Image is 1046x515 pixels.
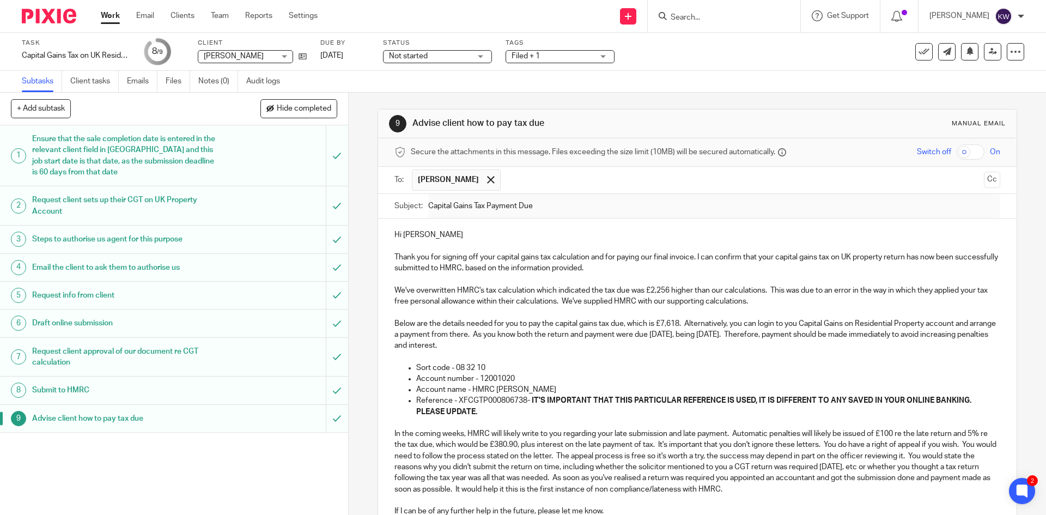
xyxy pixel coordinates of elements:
h1: Request client sets up their CGT on UK Property Account [32,192,221,220]
a: Team [211,10,229,21]
div: Capital Gains Tax on UK Residential Property in year reporting [22,50,131,61]
div: 3 [11,232,26,247]
p: Thank you for signing off your capital gains tax calculation and for paying our final invoice. I ... [394,252,1000,274]
span: Not started [389,52,428,60]
h1: Email the client to ask them to authorise us [32,259,221,276]
a: Email [136,10,154,21]
div: 8 [152,45,163,58]
h1: Submit to HMRC [32,382,221,398]
h1: Advise client how to pay tax due [32,410,221,427]
p: In the coming weeks, HMRC will likely write to you regarding your late submission and late paymen... [394,428,1000,495]
p: Below are the details needed for you to pay the capital gains tax due, which is £7,618. Alternati... [394,318,1000,352]
p: Account name - HMRC [PERSON_NAME] [416,384,1000,395]
button: Cc [984,172,1000,188]
p: [PERSON_NAME] [929,10,989,21]
a: Subtasks [22,71,62,92]
h1: Draft online submission [32,315,221,331]
span: Switch off [917,147,951,157]
label: Subject: [394,201,423,211]
a: Files [166,71,190,92]
button: Hide completed [260,99,337,118]
span: Hide completed [277,105,331,113]
label: To: [394,174,406,185]
p: Sort code - 08 32 10 [416,362,1000,373]
a: Emails [127,71,157,92]
span: Filed + 1 [512,52,540,60]
div: 6 [11,316,26,331]
div: 4 [11,260,26,275]
span: Secure the attachments in this message. Files exceeding the size limit (10MB) will be secured aut... [411,147,775,157]
a: Reports [245,10,272,21]
p: We've overwritten HMRC's tax calculation which indicated the tax due was £2,256 higher than our c... [394,285,1000,307]
span: On [990,147,1000,157]
div: 7 [11,349,26,365]
div: Manual email [952,119,1006,128]
h1: Ensure that the sale completion date is entered in the relevant client field in [GEOGRAPHIC_DATA]... [32,131,221,180]
small: /9 [157,49,163,55]
img: svg%3E [995,8,1012,25]
div: 2 [1027,475,1038,486]
label: Tags [506,39,615,47]
img: Pixie [22,9,76,23]
a: Settings [289,10,318,21]
div: 5 [11,288,26,303]
h1: Steps to authorise us agent for this purpose [32,231,221,247]
div: 9 [389,115,406,132]
a: Notes (0) [198,71,238,92]
label: Client [198,39,307,47]
h1: Advise client how to pay tax due [412,118,721,129]
label: Task [22,39,131,47]
h1: Request client approval of our document re CGT calculation [32,343,221,371]
strong: - IT'S IMPORTANT THAT THIS PARTICULAR REFERENCE IS USED, IT IS DIFFERENT TO ANY SAVED IN YOUR ONL... [416,397,973,415]
p: Account number - 12001020 [416,373,1000,384]
span: Get Support [827,12,869,20]
p: Reference - XFCGTP000806738 [416,395,1000,417]
h1: Request info from client [32,287,221,304]
label: Status [383,39,492,47]
span: [PERSON_NAME] [204,52,264,60]
input: Search [670,13,768,23]
a: Client tasks [70,71,119,92]
button: + Add subtask [11,99,71,118]
a: Work [101,10,120,21]
p: Hi [PERSON_NAME] [394,229,1000,240]
span: [DATE] [320,52,343,59]
div: 2 [11,198,26,214]
label: Due by [320,39,369,47]
a: Audit logs [246,71,288,92]
div: 9 [11,411,26,426]
a: Clients [171,10,194,21]
div: 8 [11,383,26,398]
span: [PERSON_NAME] [418,174,479,185]
div: 1 [11,148,26,163]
